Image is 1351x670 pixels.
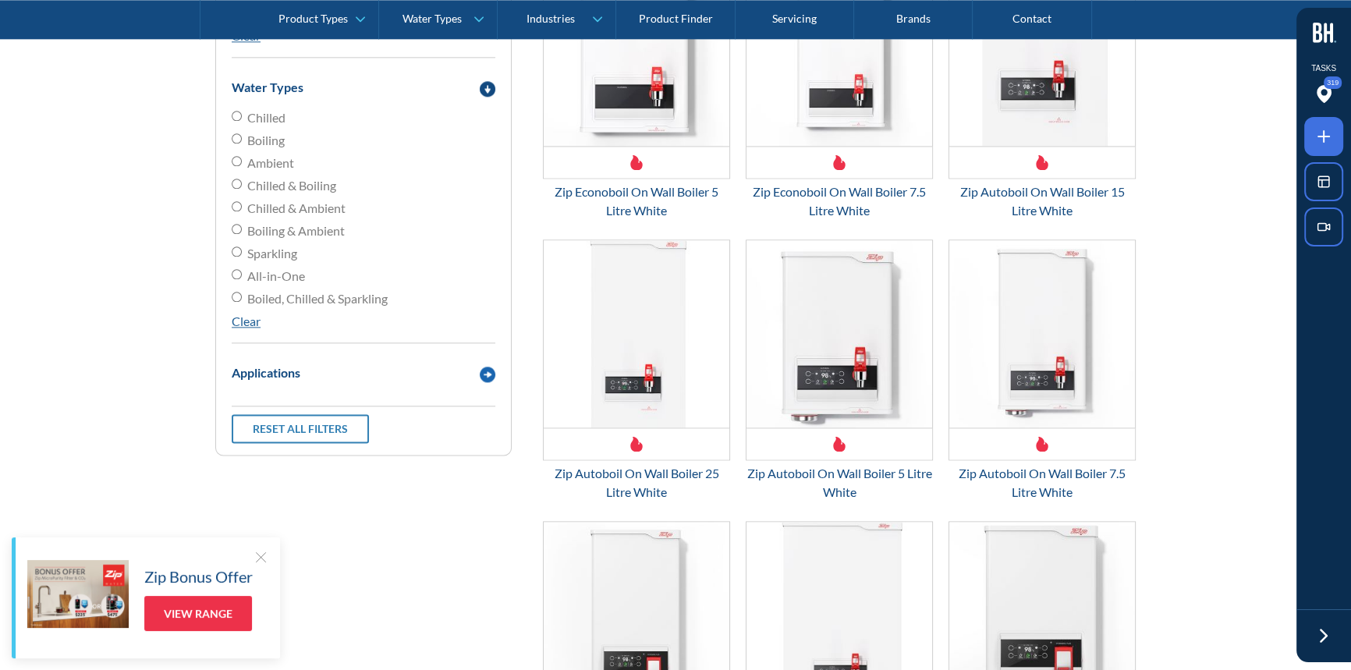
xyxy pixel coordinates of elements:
span: Sparkling [247,244,297,263]
input: Boiled, Chilled & Sparkling [232,292,242,302]
div: Zip Autoboil On Wall Boiler 7.5 Litre White [949,464,1136,502]
h5: Zip Bonus Offer [144,565,253,588]
a: Reset all filters [232,414,369,443]
input: Chilled & Ambient [232,201,242,211]
div: Product Types [278,12,348,26]
div: Zip Autoboil On Wall Boiler 15 Litre White [949,183,1136,220]
span: Boiling & Ambient [247,222,345,240]
a: Zip Autoboil On Wall Boiler 25 Litre WhiteZip Autoboil On Wall Boiler 25 Litre White [543,239,730,502]
input: Boiling [232,133,242,144]
input: Chilled & Boiling [232,179,242,189]
span: Chilled [247,108,285,127]
img: Zip Autoboil On Wall Boiler 5 Litre White [746,240,932,427]
div: Zip Autoboil On Wall Boiler 25 Litre White [543,464,730,502]
div: Zip Econoboil On Wall Boiler 5 Litre White [543,183,730,220]
div: Water Types [232,78,303,97]
span: Chilled & Boiling [247,176,336,195]
input: Ambient [232,156,242,166]
a: Zip Autoboil On Wall Boiler 5 Litre WhiteZip Autoboil On Wall Boiler 5 Litre White [746,239,933,502]
a: Zip Autoboil On Wall Boiler 7.5 Litre WhiteZip Autoboil On Wall Boiler 7.5 Litre White [949,239,1136,502]
span: Boiling [247,131,285,150]
img: Zip Autoboil On Wall Boiler 25 Litre White [544,240,729,427]
span: Ambient [247,154,294,172]
a: Clear [232,314,261,328]
span: All-in-One [247,267,305,285]
input: Chilled [232,111,242,121]
input: Boiling & Ambient [232,224,242,234]
span: Chilled & Ambient [247,199,346,218]
img: Zip Autoboil On Wall Boiler 7.5 Litre White [949,240,1135,427]
input: All-in-One [232,269,242,279]
div: Zip Econoboil On Wall Boiler 7.5 Litre White [746,183,933,220]
a: View Range [144,596,252,631]
div: Applications [232,363,300,382]
img: Zip Bonus Offer [27,560,129,628]
span: Boiled, Chilled & Sparkling [247,289,388,308]
div: Water Types [402,12,462,26]
input: Sparkling [232,246,242,257]
div: Zip Autoboil On Wall Boiler 5 Litre White [746,464,933,502]
div: Industries [527,12,575,26]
